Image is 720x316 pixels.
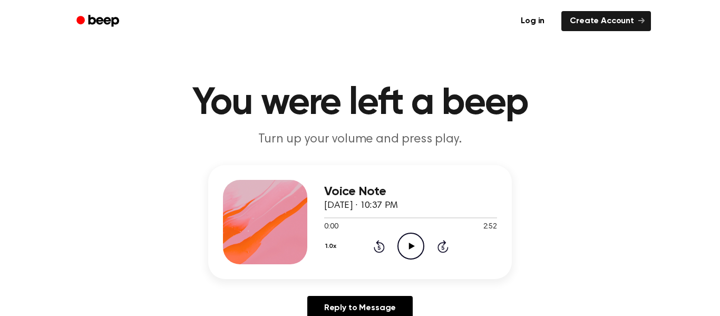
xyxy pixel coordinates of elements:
span: 2:52 [483,222,497,233]
p: Turn up your volume and press play. [158,131,562,148]
a: Create Account [561,11,651,31]
span: 0:00 [324,222,338,233]
span: [DATE] · 10:37 PM [324,201,398,210]
h1: You were left a beep [90,84,630,122]
button: 1.0x [324,237,340,255]
a: Beep [69,11,129,32]
a: Log in [510,9,555,33]
h3: Voice Note [324,185,497,199]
